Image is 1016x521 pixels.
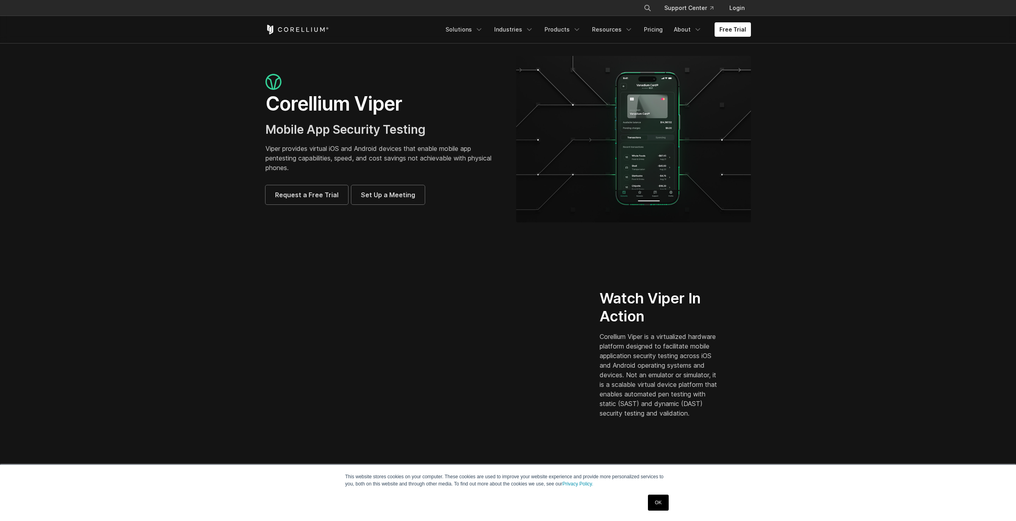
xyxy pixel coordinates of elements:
[648,495,668,511] a: OK
[600,289,721,325] h2: Watch Viper In Action
[265,185,348,204] a: Request a Free Trial
[361,190,415,200] span: Set Up a Meeting
[265,92,500,116] h1: Corellium Viper
[441,22,488,37] a: Solutions
[265,144,500,172] p: Viper provides virtual iOS and Android devices that enable mobile app pentesting capabilities, sp...
[715,22,751,37] a: Free Trial
[723,1,751,15] a: Login
[540,22,586,37] a: Products
[516,56,751,222] img: viper_hero
[587,22,638,37] a: Resources
[640,1,655,15] button: Search
[489,22,538,37] a: Industries
[275,190,339,200] span: Request a Free Trial
[265,122,426,137] span: Mobile App Security Testing
[345,473,671,487] p: This website stores cookies on your computer. These cookies are used to improve your website expe...
[669,22,707,37] a: About
[351,185,425,204] a: Set Up a Meeting
[265,74,281,90] img: viper_icon_large
[639,22,667,37] a: Pricing
[658,1,720,15] a: Support Center
[600,332,721,418] p: Corellium Viper is a virtualized hardware platform designed to facilitate mobile application secu...
[634,1,751,15] div: Navigation Menu
[441,22,751,37] div: Navigation Menu
[265,25,329,34] a: Corellium Home
[562,481,593,487] a: Privacy Policy.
